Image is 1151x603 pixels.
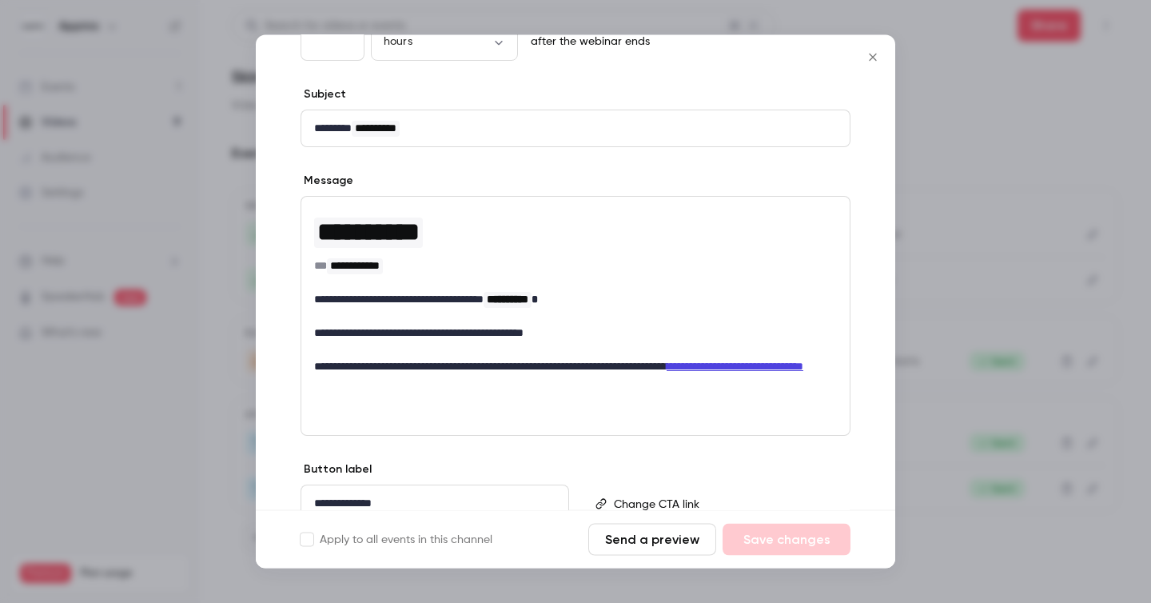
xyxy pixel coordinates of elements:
[607,486,849,523] div: editor
[301,532,492,548] label: Apply to all events in this channel
[301,174,353,190] label: Message
[524,34,650,50] p: after the webinar ends
[301,111,850,147] div: editor
[301,486,568,522] div: editor
[301,87,346,103] label: Subject
[857,42,889,74] button: Close
[301,198,850,402] div: editor
[301,462,372,478] label: Button label
[371,34,518,50] div: hours
[588,524,716,556] button: Send a preview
